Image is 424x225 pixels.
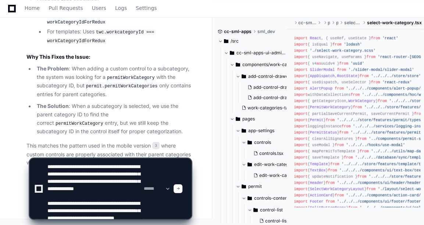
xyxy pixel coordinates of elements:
[106,75,156,81] code: permitWorkCategory
[49,6,83,10] span: Pull Requests
[236,115,240,123] svg: Directory
[310,130,337,135] span: PermitStatus
[339,130,349,135] span: from
[310,74,335,78] span: AppDispatch
[294,99,307,103] span: import
[382,36,398,40] span: 'react'
[224,47,287,59] button: cc-sml-apps-ui-admin/src
[350,61,364,66] span: 'uuid'
[218,35,281,47] button: /src
[115,6,127,10] span: Logs
[294,124,307,128] span: import
[248,128,274,134] span: app-settings
[350,92,360,97] span: from
[25,6,40,10] span: Home
[366,55,375,59] span: from
[230,59,293,70] button: components/work-categories-tab
[342,124,351,128] span: from
[344,42,362,47] span: 'lodash'
[310,86,332,91] span: AlertPopup
[37,65,69,72] strong: The Problem
[294,118,307,122] span: import
[230,113,293,125] button: pages
[242,137,305,148] button: controls
[239,103,295,113] button: work-categories-tab.tsx
[37,102,191,136] p: : When a subcategory is selected, we use the parent category ID to find the correct entry, but we...
[317,61,321,66] span: as
[294,105,307,110] span: import
[335,143,344,147] span: from
[253,84,305,90] span: add-control-drawer.scss
[335,86,344,91] span: from
[344,20,361,26] span: select-work-category
[371,74,421,78] span: '../../../store/store'
[253,95,302,101] span: add-control-drawer.tsx
[294,36,307,40] span: import
[360,74,369,78] span: from
[236,70,299,82] button: add-control-drawer
[371,80,380,84] span: from
[294,55,307,59] span: import
[298,20,316,26] span: cc-sml-apps-ui-mobile
[236,125,299,137] button: app-settings
[152,142,160,149] span: 3
[348,99,375,103] span: WorkCategory
[294,61,307,66] span: import
[294,137,307,141] span: import
[310,48,375,53] span: './select-work-category.scss'
[236,50,287,56] span: cc-sml-apps-ui-admin/src
[136,6,157,10] span: Settings
[45,28,191,45] li: For templates: Uses
[346,143,405,147] span: '../../../hooks/use-modal'
[242,116,255,122] span: pages
[310,36,321,40] span: React
[37,103,69,109] strong: The Solution
[357,137,367,141] span: from
[310,105,350,110] span: PermitWorkCategory
[339,61,349,66] span: from
[245,92,300,103] button: add-control-drawer.tsx
[92,6,106,10] span: Users
[310,118,323,122] span: Permit
[45,9,191,26] li: For permits: Uses
[236,60,240,69] svg: Directory
[242,62,293,68] span: components/work-categories-tab
[85,83,159,90] code: permit.permitWorkCategories
[26,142,191,167] p: This matches the pattern used in the mobile version where custom controls are properly associated...
[332,42,342,47] span: from
[294,42,307,47] span: import
[326,118,335,122] span: from
[245,82,300,92] button: add-control-drawer.scss
[337,74,357,78] span: RootState
[242,126,246,135] svg: Directory
[26,53,191,61] h2: Why This Fixes the Issue:
[231,38,239,44] span: /src
[224,29,252,35] span: cc-sml-apps
[371,36,380,40] span: from
[47,29,154,44] code: twc.workcategoryId === workCategoryIdForRedux
[248,73,290,79] span: add-control-drawer
[224,37,228,46] svg: Directory
[294,86,307,91] span: import
[294,48,307,53] span: import
[254,139,271,145] span: controls
[348,68,414,72] span: './slider-modal/slider-modal'
[294,143,307,147] span: import
[294,68,307,72] span: import
[378,99,387,103] span: from
[294,74,307,78] span: import
[294,130,307,135] span: import
[47,10,148,26] code: pwc.workcategoryId === workCategoryIdForRedux
[337,68,346,72] span: from
[294,80,307,84] span: import
[353,105,362,110] span: from
[294,112,307,116] span: import
[230,48,234,57] svg: Directory
[37,65,191,99] p: : When adding a custom control to a subcategory, the system was looking for a with the subcategor...
[247,105,298,111] span: work-categories-tab.tsx
[310,68,335,72] span: SliderModal
[328,20,330,26] span: pages
[414,112,423,116] span: from
[367,20,422,26] span: select-work-category.tsx
[257,29,275,35] span: sml_dev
